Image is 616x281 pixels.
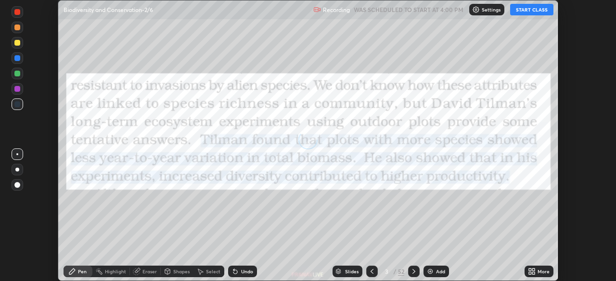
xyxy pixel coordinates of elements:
div: Eraser [142,269,157,274]
div: Pen [78,269,87,274]
div: 52 [398,267,404,276]
div: Add [436,269,445,274]
h5: WAS SCHEDULED TO START AT 4:00 PM [354,5,463,14]
div: 3 [382,269,391,274]
img: add-slide-button [426,268,434,275]
div: Shapes [173,269,190,274]
button: START CLASS [510,4,553,15]
p: Biodiversity and Conservation-2/6 [64,6,153,13]
div: Highlight [105,269,126,274]
div: Slides [345,269,359,274]
img: class-settings-icons [472,6,480,13]
div: / [393,269,396,274]
img: recording.375f2c34.svg [313,6,321,13]
div: More [538,269,550,274]
p: Recording [323,6,350,13]
div: Select [206,269,220,274]
div: Undo [241,269,253,274]
p: Settings [482,7,500,12]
